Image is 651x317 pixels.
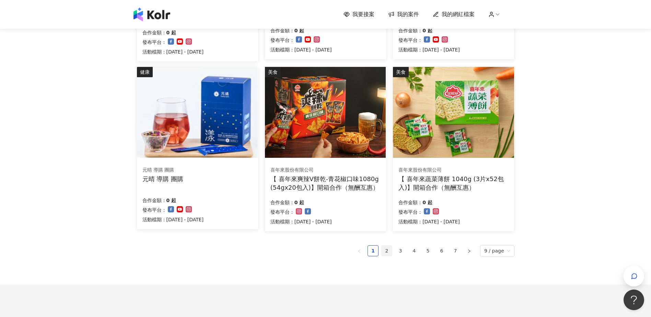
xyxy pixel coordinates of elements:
a: 4 [409,246,419,256]
p: 0 起 [294,26,304,35]
p: 活動檔期：[DATE] - [DATE] [270,46,332,54]
a: 2 [382,246,392,256]
p: 發布平台： [270,208,294,216]
span: 我的案件 [397,11,419,18]
div: 元晴 導購 團購 [142,175,183,183]
li: 4 [409,245,420,256]
p: 0 起 [294,198,304,207]
div: 健康 [137,67,153,77]
div: 元晴 導購 團購 [142,167,183,174]
p: 活動檔期：[DATE] - [DATE] [142,215,204,224]
p: 發布平台： [270,36,294,44]
img: 喜年來爽辣V餅乾-青花椒口味1080g (54gx20包入) [265,67,386,158]
button: right [464,245,475,256]
span: 我的網紅檔案 [442,11,475,18]
li: Next Page [464,245,475,256]
img: 漾漾神｜活力莓果康普茶沖泡粉 [137,67,258,158]
p: 合作金額： [398,26,422,35]
iframe: Help Scout Beacon - Open [624,290,644,310]
p: 合作金額： [142,28,166,37]
p: 0 起 [166,196,176,204]
div: 喜年來股份有限公司 [270,167,380,174]
img: logo [133,8,170,21]
p: 活動檔期：[DATE] - [DATE] [270,218,332,226]
div: 美食 [265,67,281,77]
span: right [467,249,471,253]
a: 7 [450,246,461,256]
p: 發布平台： [142,38,166,46]
span: 我要接案 [352,11,374,18]
a: 我要接案 [344,11,374,18]
a: 6 [437,246,447,256]
p: 活動檔期：[DATE] - [DATE] [142,48,204,56]
li: 1 [368,245,379,256]
a: 我的網紅檔案 [433,11,475,18]
li: 7 [450,245,461,256]
li: 3 [395,245,406,256]
p: 0 起 [422,26,432,35]
p: 合作金額： [142,196,166,204]
button: left [354,245,365,256]
span: left [357,249,361,253]
p: 發布平台： [398,208,422,216]
a: 5 [423,246,433,256]
a: 3 [395,246,406,256]
p: 活動檔期：[DATE] - [DATE] [398,218,460,226]
div: 喜年來股份有限公司 [398,167,508,174]
p: 合作金額： [270,26,294,35]
p: 發布平台： [142,206,166,214]
img: 喜年來蔬菜薄餅 1040g (3片x52包入 [393,67,514,158]
p: 合作金額： [270,198,294,207]
p: 0 起 [422,198,432,207]
li: 2 [381,245,392,256]
a: 1 [368,246,378,256]
p: 發布平台： [398,36,422,44]
p: 0 起 [166,28,176,37]
div: Page Size [480,245,514,257]
div: 美食 [393,67,409,77]
p: 合作金額： [398,198,422,207]
li: 6 [436,245,447,256]
li: Previous Page [354,245,365,256]
span: 9 / page [484,245,510,256]
li: 5 [422,245,433,256]
p: 活動檔期：[DATE] - [DATE] [398,46,460,54]
div: 【 喜年來爽辣V餅乾-青花椒口味1080g (54gx20包入)】開箱合作（無酬互惠） [270,175,381,192]
a: 我的案件 [388,11,419,18]
div: 【 喜年來蔬菜薄餅 1040g (3片x52包入)】開箱合作（無酬互惠） [398,175,509,192]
